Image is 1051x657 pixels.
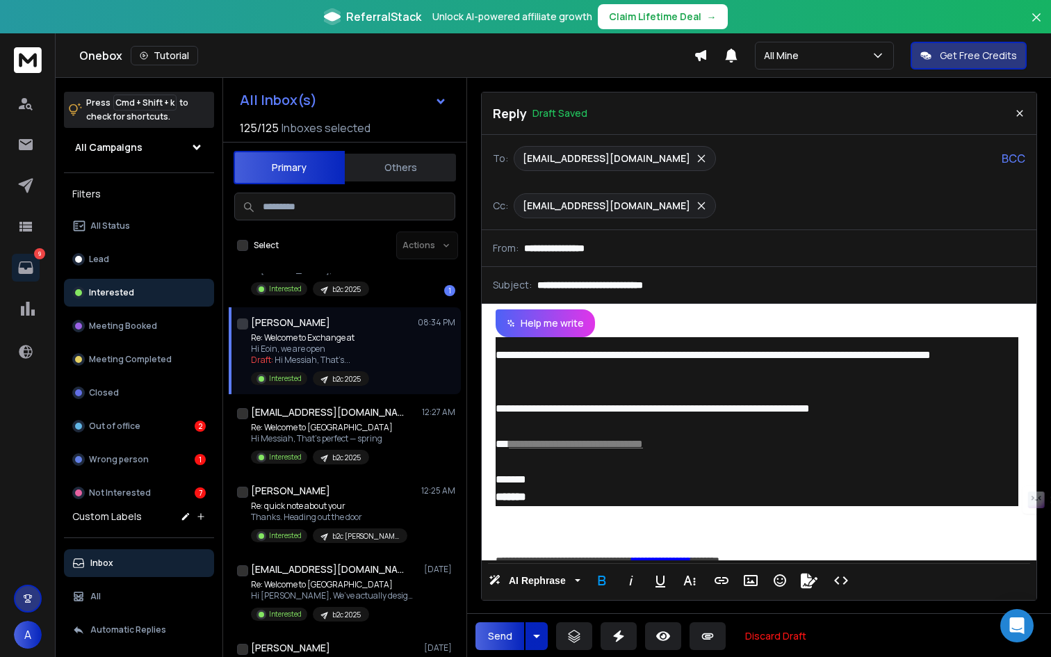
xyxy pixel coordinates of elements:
div: 2 [195,421,206,432]
p: Interested [269,452,302,462]
p: 9 [34,248,45,259]
p: Meeting Completed [89,354,172,365]
p: Closed [89,387,119,398]
p: b2c 2025 [332,284,361,295]
button: Automatic Replies [64,616,214,644]
p: All Status [90,220,130,232]
p: Press to check for shortcuts. [86,96,188,124]
p: Wrong person [89,454,149,465]
span: 125 / 125 [240,120,279,136]
span: ReferralStack [346,8,421,25]
div: Open Intercom Messenger [1000,609,1034,642]
p: Interested [89,287,134,298]
div: Onebox [79,46,694,65]
p: BCC [1002,150,1025,167]
h1: [EMAIL_ADDRESS][DOMAIN_NAME] [251,562,404,576]
button: Help me write [496,309,595,337]
label: Select [254,240,279,251]
p: Cc: [493,199,508,213]
p: Thanks. Heading out the door [251,512,407,523]
p: [DATE] [424,564,455,575]
button: A [14,621,42,649]
div: 1 [195,454,206,465]
button: Closed [64,379,214,407]
p: Subject: [493,278,532,292]
button: Emoticons [767,567,793,594]
h1: All Inbox(s) [240,93,317,107]
p: Lead [89,254,109,265]
p: Hi Eoin, we are open [251,343,369,355]
button: All Campaigns [64,133,214,161]
p: Hi [PERSON_NAME], We’ve actually designed some [251,590,418,601]
p: All Mine [764,49,804,63]
div: 7 [195,487,206,498]
p: Meeting Booked [89,321,157,332]
button: All Status [64,212,214,240]
button: Signature [796,567,822,594]
button: Others [345,152,456,183]
p: All [90,591,101,602]
button: Tutorial [131,46,198,65]
p: Reply [493,104,527,123]
p: Re: Welcome to [GEOGRAPHIC_DATA] [251,422,393,433]
p: From: [493,241,519,255]
p: 12:27 AM [422,407,455,418]
p: 08:34 PM [418,317,455,328]
button: Out of office2 [64,412,214,440]
p: Get Free Credits [940,49,1017,63]
p: b2c 2025 [332,610,361,620]
button: Italic (⌘I) [618,567,644,594]
p: To: [493,152,508,165]
button: All [64,583,214,610]
button: Bold (⌘B) [589,567,615,594]
h3: Inboxes selected [282,120,370,136]
button: Not Interested7 [64,479,214,507]
button: AI Rephrase [486,567,583,594]
button: All Inbox(s) [229,86,458,114]
button: Insert Link (⌘K) [708,567,735,594]
button: Primary [234,151,345,184]
button: Meeting Completed [64,346,214,373]
p: Draft Saved [532,106,587,120]
span: Cmd + Shift + k [113,95,177,111]
button: More Text [676,567,703,594]
p: Interested [269,530,302,541]
button: Interested [64,279,214,307]
h1: All Campaigns [75,140,142,154]
p: b2c 2025 [332,374,361,384]
button: Code View [828,567,854,594]
p: Re: quick note about your [251,501,407,512]
span: AI Rephrase [506,575,569,587]
button: Claim Lifetime Deal→ [598,4,728,29]
button: Send [475,622,524,650]
p: Re: Welcome to [GEOGRAPHIC_DATA] [251,579,418,590]
button: Underline (⌘U) [647,567,674,594]
p: [EMAIL_ADDRESS][DOMAIN_NAME] [523,152,690,165]
p: 12:25 AM [421,485,455,496]
p: Interested [269,373,302,384]
span: Draft: [251,354,273,366]
h1: [PERSON_NAME] [251,484,330,498]
h1: [PERSON_NAME] [251,641,330,655]
h3: Custom Labels [72,510,142,524]
h1: [PERSON_NAME] [251,316,330,330]
p: [EMAIL_ADDRESS][DOMAIN_NAME] [523,199,690,213]
a: 9 [12,254,40,282]
p: b2c [PERSON_NAME] 2025 [332,531,399,542]
p: Hi Messiah, That’s perfect — spring [251,433,393,444]
button: Discard Draft [734,622,817,650]
p: Unlock AI-powered affiliate growth [432,10,592,24]
p: Interested [269,609,302,619]
button: Insert Image (⌘P) [738,567,764,594]
h3: Filters [64,184,214,204]
h1: [EMAIL_ADDRESS][DOMAIN_NAME] [251,405,404,419]
p: Interested [269,284,302,294]
p: Not Interested [89,487,151,498]
button: Meeting Booked [64,312,214,340]
p: Inbox [90,558,113,569]
span: Hi Messiah, That’s ... [275,354,350,366]
p: Out of office [89,421,140,432]
span: → [707,10,717,24]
